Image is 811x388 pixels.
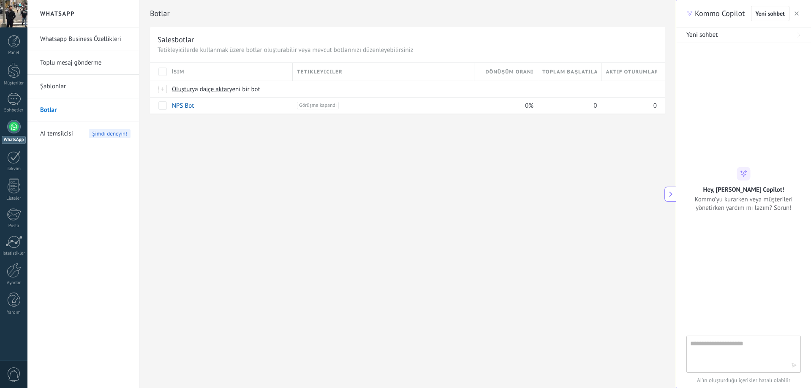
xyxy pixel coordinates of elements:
div: 0% [474,98,534,114]
span: Tetikleyiciler [297,68,342,76]
li: Toplu mesaj gönderme [27,51,139,75]
div: Posta [2,223,26,229]
span: Dönüşüm oranı [485,68,533,76]
div: Listeler [2,196,26,201]
span: AI temsilcisi [40,122,73,146]
button: Yeni sohbet [676,27,811,43]
h2: Hey, [PERSON_NAME] Copilot! [703,185,784,193]
div: Botlar [601,81,657,97]
a: AI temsilcisiŞimdi deneyin! [40,122,131,146]
div: Ayarlar [2,280,26,286]
span: Görüşme kapandı [297,102,339,109]
a: Whatsapp Business Özellikleri [40,27,131,51]
div: Takvim [2,166,26,172]
div: WhatsApp [2,136,26,144]
h2: Botlar [150,5,665,22]
span: İsim [172,68,184,76]
a: Toplu mesaj gönderme [40,51,131,75]
div: 0 [538,98,598,114]
span: 0 [653,102,657,110]
a: Şablonlar [40,75,131,98]
div: Yardım [2,310,26,315]
span: ya da [192,85,206,93]
div: Botlar [538,81,598,97]
span: 0% [525,102,533,110]
li: AI temsilcisi [27,122,139,145]
span: Şimdi deneyin! [89,129,131,138]
span: yeni bir bot [229,85,260,93]
a: Botlar [40,98,131,122]
span: Yeni sohbet [756,11,785,16]
li: Botlar [27,98,139,122]
p: Tetikleyicilerde kullanmak üzere botlar oluşturabilir veya mevcut botlarınızı düzenleyebilirsiniz [158,46,658,54]
span: Kommo’yu kurarken veya müşterileri yönetirken yardım mı lazım? Sorun! [686,195,801,212]
span: 0 [593,102,597,110]
span: AI’ın oluşturduğu içerikler hatalı olabilir [686,376,801,385]
div: Panel [2,50,26,56]
li: Whatsapp Business Özellikleri [27,27,139,51]
a: NPS Bot [172,102,194,110]
div: 0 [601,98,657,114]
span: Kommo Copilot [695,8,745,19]
div: Salesbotlar [158,35,194,44]
span: Yeni sohbet [686,31,718,39]
li: Şablonlar [27,75,139,98]
span: Toplam başlatılan [542,68,597,76]
button: Yeni sohbet [751,6,789,21]
span: içe aktar [206,85,229,93]
span: Aktif oturumlar [606,68,657,76]
div: İstatistikler [2,251,26,256]
div: Müşteriler [2,81,26,86]
div: Sohbetler [2,108,26,113]
span: Oluştur [172,85,192,93]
